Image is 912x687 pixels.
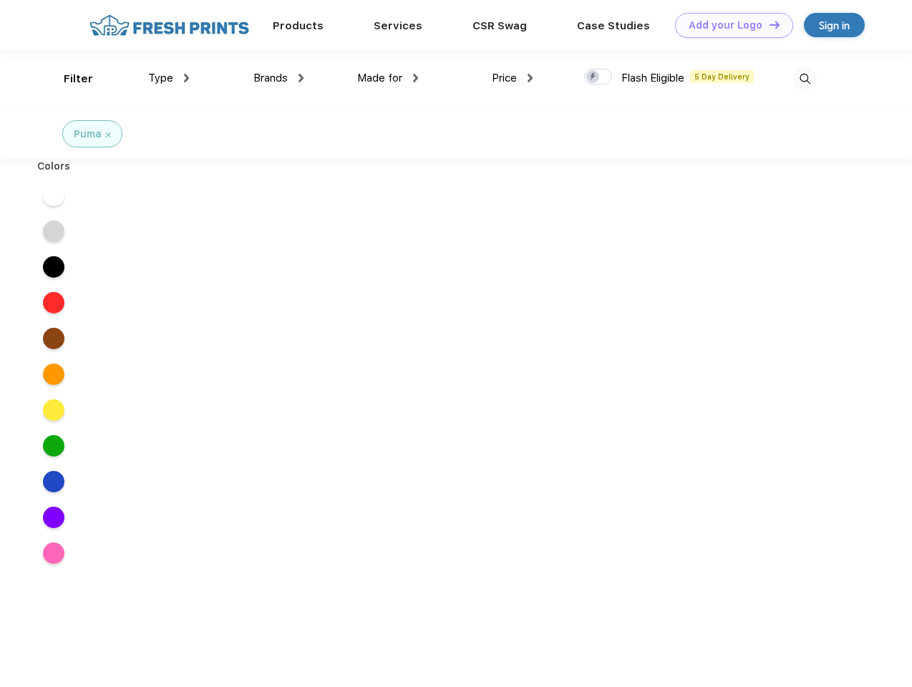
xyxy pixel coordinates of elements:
[690,70,754,83] span: 5 Day Delivery
[64,71,93,87] div: Filter
[85,13,253,38] img: fo%20logo%202.webp
[528,74,533,82] img: dropdown.png
[374,19,422,32] a: Services
[689,19,762,31] div: Add your Logo
[492,72,517,84] span: Price
[770,21,780,29] img: DT
[74,127,102,142] div: Puma
[106,132,111,137] img: filter_cancel.svg
[819,17,850,34] div: Sign in
[793,67,817,91] img: desktop_search.svg
[26,159,82,174] div: Colors
[472,19,527,32] a: CSR Swag
[413,74,418,82] img: dropdown.png
[621,72,684,84] span: Flash Eligible
[184,74,189,82] img: dropdown.png
[253,72,288,84] span: Brands
[357,72,402,84] span: Made for
[273,19,324,32] a: Products
[804,13,865,37] a: Sign in
[299,74,304,82] img: dropdown.png
[148,72,173,84] span: Type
